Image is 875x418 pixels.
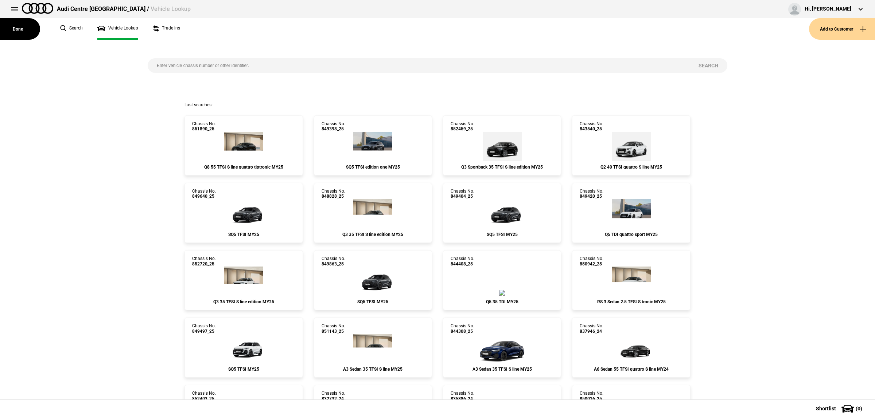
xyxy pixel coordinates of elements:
span: Vehicle Lookup [151,5,191,12]
div: SQ5 TFSI edition one MY25 [322,165,424,170]
img: Audi_GUBS5Y_25S_GX_6Y6Y_PAH_5MK_WA2_6FJ_53A_PYH_PWO_(Nadin:_53A_5MK_6FJ_C56_PAH_PWO_PYH_WA2)_ext.png [222,199,265,228]
div: Chassis No. [192,121,216,132]
img: Audi_F3NCCX_25LE_FZ_0E0E_3FB_V72_WN8_X8C_(Nadin:_3FB_C62_V72_WN8)_ext.png [483,132,522,161]
img: Audi_F3BCCX_25LE_FZ_6Y6Y_3S2_6FJ_V72_WN8_(Nadin:_3S2_6FJ_C62_V72_WN8)_ext.png [353,199,392,228]
input: Enter vehicle chassis number or other identifier. [148,58,689,73]
div: Chassis No. [322,189,345,199]
img: Audi_F3BCCX_25LE_FZ_2Y2Y_3FU_QQ2_6FJ_3S2_V72_WN8_(Nadin:_3FU_3S2_6FJ_C62_QQ2_V72_WN8)_ext.png [224,267,263,296]
img: Audi_8YMRWY_25_TG_Z9Z9_WA9_PEJ_64U_5J2_(Nadin:_5J2_64U_C48_PEJ_S7K_WA9)_ext.png [612,267,651,296]
span: 837946_24 [580,329,603,334]
div: Chassis No. [580,189,603,199]
span: 835886_24 [451,396,474,401]
div: Q5 35 TDI MY25 [451,299,553,304]
div: Chassis No. [192,189,216,199]
div: SQ5 TFSI MY25 [322,299,424,304]
span: 851143_25 [322,329,345,334]
span: 852403_25 [192,396,216,401]
img: Audi_8YMCYG_25_EI_2D2D_3FB_WXC-1_WXC_U35_(Nadin:_3FB_6FJ_C52_U35_WXC)_ext.png [476,334,528,363]
div: SQ5 TFSI MY25 [192,367,295,372]
span: Last searches: [184,102,213,107]
span: 832732_24 [322,396,345,401]
img: Audi_GUBS5Y_25S_GX_6Y6Y_PAH_WA2_6FJ_PQ7_53A_PYH_PWO_5MK_(Nadin:_53A_5MK_6FJ_C56_PAH_PQ7_PWO_PYH_W... [480,199,524,228]
a: Search [60,18,83,40]
div: Hi, [PERSON_NAME] [805,5,851,13]
span: 848828_25 [322,194,345,199]
span: 852720_25 [192,261,216,267]
button: Shortlist(0) [805,399,875,418]
div: Chassis No. [451,189,474,199]
span: 852459_25 [451,126,474,131]
span: 849404_25 [451,194,474,199]
div: A6 Sedan 55 TFSI quattro S line MY24 [580,367,682,372]
div: Chassis No. [580,323,603,334]
div: Q3 Sportback 35 TFSI S line edition MY25 [451,165,553,170]
img: Audi_FYGBJG_25_YM_A2A2__(Nadin:_C52)_ext.png [499,290,505,296]
div: A3 Sedan 35 TFSI S line MY25 [451,367,553,372]
img: Audi_GUBAUY_25S_GX_2Y2Y_WA9_PAH_WA7_5MB_6FJ_PQ7_WXC_PWL_PYH_F80_H65_(Nadin:_5MB_6FJ_C56_F80_H65_P... [612,199,651,228]
div: Chassis No. [322,121,345,132]
div: SQ5 TFSI MY25 [192,232,295,237]
div: Chassis No. [580,256,603,267]
div: Chassis No. [451,121,474,132]
img: Audi_GUBS5Y_25S_GX_2Y2Y_PAH_2MB_WA2_6FJ_PQ7_PYH_PWO_53D_(Nadin:_2MB_53D_6FJ_C56_PAH_PQ7_PWO_PYH_W... [222,334,265,363]
span: 844308_25 [451,329,474,334]
span: 849420_25 [580,194,603,199]
img: Audi_GUBS5Y_25LE_GX_N7N7_PAH_6FJ_Y4T_(Nadin:_6FJ_C56_PAH_S9S_Y4T)_ext.png [353,132,392,161]
span: 843540_25 [580,126,603,131]
div: Q8 55 TFSI S line quattro tiptronic MY25 [192,165,295,170]
div: Chassis No. [451,323,474,334]
span: Shortlist [816,406,836,411]
span: 850942_25 [580,261,603,267]
img: Audi_4MT0X2_25_EI_0E0E_PAH_WC7_6FJ_F23_WC7-1_(Nadin:_6FJ_C96_F23_PAH_WC7)_ext.png [224,132,263,161]
div: Chassis No. [192,391,216,401]
img: Audi_GAGCGY_25_YM_2Y2Y_3FB_6H0_(Nadin:_3FB_6H0_C48)_ext.png [612,132,651,161]
span: 849497_25 [192,329,216,334]
div: Q3 35 TFSI S line edition MY25 [322,232,424,237]
div: Chassis No. [322,323,345,334]
div: Chassis No. [322,256,345,267]
span: 851890_25 [192,126,216,131]
div: Chassis No. [451,256,474,267]
span: 844408_25 [451,261,474,267]
div: Chassis No. [322,391,345,401]
a: Vehicle Lookup [97,18,138,40]
span: 849398_25 [322,126,345,131]
div: Audi Centre [GEOGRAPHIC_DATA] / [57,5,191,13]
span: 849863_25 [322,261,345,267]
div: Chassis No. [451,391,474,401]
button: Add to Customer [809,18,875,40]
img: Audi_8YMCYG_25_EI_0E0E_WBX_3FB_3L5_WXC_WXC-1_PWL_PY5_PYY_U35_(Nadin:_3FB_3L5_C56_PWL_PY5_PYY_U35_... [353,334,392,363]
div: Q2 40 TFSI quattro S line MY25 [580,165,682,170]
img: Audi_GUBS5Y_25S_GX_6Y6Y_PAH_WA2_6FJ_53A_PYH_PWO_5MK_(Nadin:_53A_5MK_6FJ_C56_PAH_PWO_PYH_WA2)_ext.png [351,267,395,296]
span: 849640_25 [192,194,216,199]
span: 850016_25 [580,396,603,401]
img: audi.png [22,3,53,14]
button: Search [689,58,727,73]
div: Q5 TDI quattro sport MY25 [580,232,682,237]
div: Chassis No. [192,256,216,267]
div: SQ5 TFSI MY25 [451,232,553,237]
img: Audi_4A2C2Y_24_MZ_0E0E_MP_WA2_4ZD_(Nadin:_4ZD_5TG_6FJ_C75_F57_N2R_PXC_WA2_WQS_YJZ)_ext.png [610,334,653,363]
div: A3 Sedan 35 TFSI S line MY25 [322,367,424,372]
div: Q3 35 TFSI S line edition MY25 [192,299,295,304]
div: Chassis No. [192,323,216,334]
span: ( 0 ) [856,406,862,411]
div: RS 3 Sedan 2.5 TFSI S tronic MY25 [580,299,682,304]
div: Chassis No. [580,121,603,132]
div: Chassis No. [580,391,603,401]
a: Trade ins [153,18,180,40]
